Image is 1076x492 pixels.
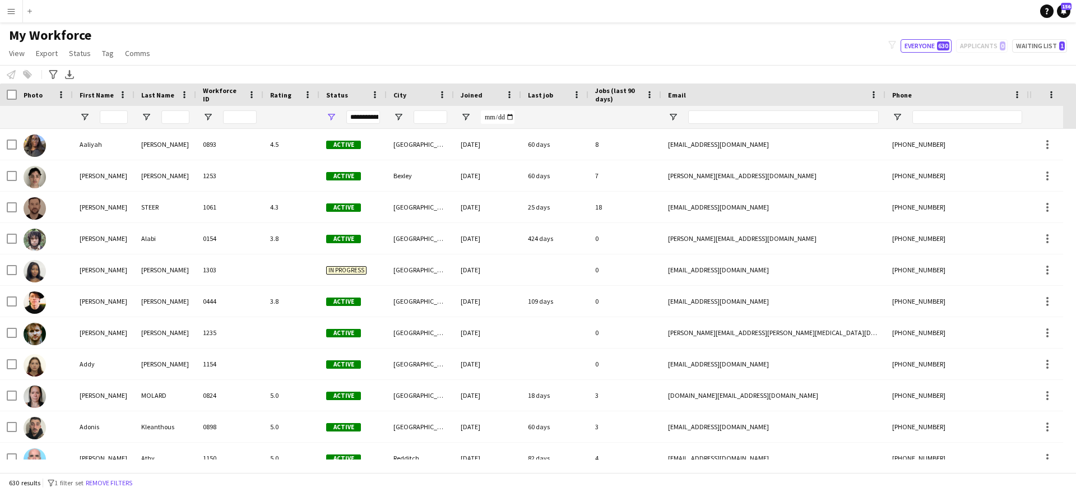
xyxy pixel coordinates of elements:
[203,112,213,122] button: Open Filter Menu
[661,411,885,442] div: [EMAIL_ADDRESS][DOMAIN_NAME]
[263,192,319,222] div: 4.3
[134,129,196,160] div: [PERSON_NAME]
[588,192,661,222] div: 18
[9,48,25,58] span: View
[454,411,521,442] div: [DATE]
[1057,4,1070,18] a: 156
[326,112,336,122] button: Open Filter Menu
[885,160,1029,191] div: [PHONE_NUMBER]
[661,443,885,474] div: [EMAIL_ADDRESS][DOMAIN_NAME]
[134,443,196,474] div: Athy
[196,192,263,222] div: 1061
[24,260,46,282] img: Abigail Stephenson
[84,477,134,489] button: Remove filters
[588,443,661,474] div: 4
[885,349,1029,379] div: [PHONE_NUMBER]
[73,411,134,442] div: Adonis
[661,254,885,285] div: [EMAIL_ADDRESS][DOMAIN_NAME]
[588,129,661,160] div: 8
[668,112,678,122] button: Open Filter Menu
[326,235,361,243] span: Active
[454,443,521,474] div: [DATE]
[454,160,521,191] div: [DATE]
[454,317,521,348] div: [DATE]
[134,160,196,191] div: [PERSON_NAME]
[80,112,90,122] button: Open Filter Menu
[912,110,1022,124] input: Phone Filter Input
[521,129,588,160] div: 60 days
[885,443,1029,474] div: [PHONE_NUMBER]
[454,223,521,254] div: [DATE]
[134,286,196,317] div: [PERSON_NAME]
[24,448,46,471] img: Adrian Athy
[661,349,885,379] div: [EMAIL_ADDRESS][DOMAIN_NAME]
[885,380,1029,411] div: [PHONE_NUMBER]
[414,110,447,124] input: City Filter Input
[203,86,243,103] span: Workforce ID
[387,160,454,191] div: Bexley
[134,192,196,222] div: STEER
[461,91,483,99] span: Joined
[588,254,661,285] div: 0
[141,91,174,99] span: Last Name
[73,192,134,222] div: [PERSON_NAME]
[98,46,118,61] a: Tag
[73,380,134,411] div: [PERSON_NAME]
[263,380,319,411] div: 5.0
[521,411,588,442] div: 60 days
[196,286,263,317] div: 0444
[24,291,46,314] img: Adam Byrne
[885,192,1029,222] div: [PHONE_NUMBER]
[263,443,319,474] div: 5.0
[24,91,43,99] span: Photo
[326,423,361,431] span: Active
[270,91,291,99] span: Rating
[263,286,319,317] div: 3.8
[393,112,403,122] button: Open Filter Menu
[326,141,361,149] span: Active
[885,254,1029,285] div: [PHONE_NUMBER]
[1012,39,1067,53] button: Waiting list1
[4,46,29,61] a: View
[1059,41,1065,50] span: 1
[892,112,902,122] button: Open Filter Menu
[161,110,189,124] input: Last Name Filter Input
[588,317,661,348] div: 0
[588,160,661,191] div: 7
[387,411,454,442] div: [GEOGRAPHIC_DATA]
[901,39,952,53] button: Everyone630
[454,286,521,317] div: [DATE]
[387,317,454,348] div: [GEOGRAPHIC_DATA]
[73,129,134,160] div: Aaliyah
[196,223,263,254] div: 0154
[387,286,454,317] div: [GEOGRAPHIC_DATA]
[588,411,661,442] div: 3
[31,46,62,61] a: Export
[454,129,521,160] div: [DATE]
[24,386,46,408] img: Adeline MOLARD
[9,27,91,44] span: My Workforce
[326,360,361,369] span: Active
[196,129,263,160] div: 0893
[393,91,406,99] span: City
[196,349,263,379] div: 1154
[326,91,348,99] span: Status
[387,380,454,411] div: [GEOGRAPHIC_DATA]
[196,317,263,348] div: 1235
[454,192,521,222] div: [DATE]
[661,223,885,254] div: [PERSON_NAME][EMAIL_ADDRESS][DOMAIN_NAME]
[326,172,361,180] span: Active
[80,91,114,99] span: First Name
[588,349,661,379] div: 0
[263,411,319,442] div: 5.0
[521,286,588,317] div: 109 days
[64,46,95,61] a: Status
[134,380,196,411] div: MOLARD
[73,254,134,285] div: [PERSON_NAME]
[24,134,46,157] img: Aaliyah Nwoke
[326,329,361,337] span: Active
[73,223,134,254] div: [PERSON_NAME]
[134,317,196,348] div: [PERSON_NAME]
[134,223,196,254] div: Alabi
[661,286,885,317] div: [EMAIL_ADDRESS][DOMAIN_NAME]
